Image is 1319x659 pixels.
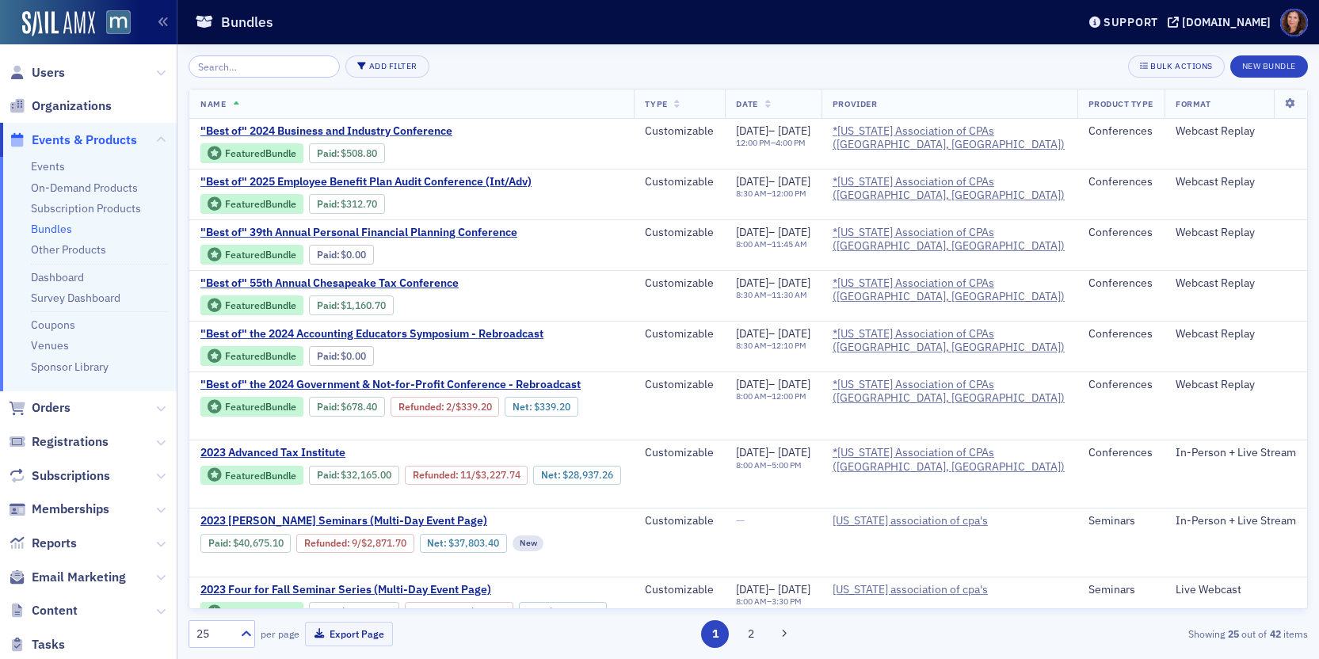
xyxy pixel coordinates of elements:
[736,341,810,351] div: –
[200,583,623,597] a: 2023 Four for Fall Seminar Series (Multi-Day Event Page)
[946,627,1308,641] div: Showing out of items
[413,606,460,618] span: :
[317,198,341,210] span: :
[9,399,71,417] a: Orders
[1176,175,1296,189] div: Webcast Replay
[341,606,391,618] span: $12,566.40
[32,535,77,552] span: Reports
[200,175,532,189] span: "Best of" 2025 Employee Benefit Plan Audit Conference (Int/Adv)
[736,137,771,148] time: 12:00 PM
[9,467,110,485] a: Subscriptions
[309,143,385,162] div: Paid: 5 - $50880
[317,606,337,618] a: Paid
[391,397,499,416] div: Refunded: 2 - $67840
[645,98,667,109] span: Type
[208,537,233,549] span: :
[398,401,441,413] a: Refunded
[1088,98,1153,109] span: Product Type
[341,350,366,362] span: $0.00
[309,602,399,621] div: Paid: 78 - $1256640
[309,466,399,485] div: Paid: 109 - $3216500
[309,245,374,264] div: Paid: 0 - $0
[196,626,231,642] div: 25
[1088,446,1153,460] div: Conferences
[233,537,284,549] span: $40,675.10
[736,98,757,109] span: Date
[736,189,810,199] div: –
[317,147,341,159] span: :
[221,13,273,32] h1: Bundles
[345,55,429,78] button: Add Filter
[200,602,303,622] div: Featured Bundle
[772,188,806,199] time: 12:00 PM
[9,569,126,586] a: Email Marketing
[778,377,810,391] span: [DATE]
[645,175,714,189] div: Customizable
[736,327,810,341] div: –
[736,238,767,250] time: 8:00 AM
[317,299,341,311] span: :
[470,606,506,618] span: $969.60
[261,627,299,641] label: per page
[736,596,810,607] div: –
[833,514,988,528] span: maryland association of cpa's
[31,201,141,215] a: Subscription Products
[1088,276,1153,291] div: Conferences
[9,501,109,518] a: Memberships
[833,378,1066,406] span: *Maryland Association of CPAs (Timonium, MD)
[200,466,303,486] div: Featured Bundle
[398,401,446,413] span: :
[736,225,768,239] span: [DATE]
[317,350,341,362] span: :
[736,459,767,470] time: 8:00 AM
[448,537,499,549] span: $37,803.40
[1088,226,1153,240] div: Conferences
[200,327,543,341] span: "Best of" the 2024 Accounting Educators Symposium - Rebroadcast
[833,175,1066,203] a: *[US_STATE] Association of CPAs ([GEOGRAPHIC_DATA], [GEOGRAPHIC_DATA])
[296,534,414,553] div: Refunded: 151 - $4067510
[833,226,1066,253] span: *Maryland Association of CPAs (Timonium, MD)
[31,270,84,284] a: Dashboard
[736,290,810,300] div: –
[736,226,810,240] div: –
[475,469,520,481] span: $3,227.74
[1088,583,1153,597] div: Seminars
[1088,514,1153,528] div: Seminars
[645,327,714,341] div: Customizable
[1230,58,1308,72] a: New Bundle
[32,569,126,586] span: Email Marketing
[9,131,137,149] a: Events & Products
[9,602,78,619] a: Content
[772,289,807,300] time: 11:30 AM
[32,636,65,653] span: Tasks
[225,301,296,310] div: Featured Bundle
[200,276,556,291] a: "Best of" 55th Annual Chesapeake Tax Conference
[361,537,406,549] span: $2,871.70
[317,606,341,618] span: :
[9,97,112,115] a: Organizations
[772,596,802,607] time: 3:30 PM
[833,276,1066,304] a: *[US_STATE] Association of CPAs ([GEOGRAPHIC_DATA], [GEOGRAPHIC_DATA])
[772,390,806,402] time: 12:00 PM
[833,124,1066,152] a: *[US_STATE] Association of CPAs ([GEOGRAPHIC_DATA], [GEOGRAPHIC_DATA])
[736,326,768,341] span: [DATE]
[31,242,106,257] a: Other Products
[736,276,768,290] span: [DATE]
[776,137,806,148] time: 4:00 PM
[736,582,768,596] span: [DATE]
[833,514,988,528] a: [US_STATE] association of cpa's
[309,194,385,213] div: Paid: 3 - $31270
[309,346,374,365] div: Paid: 0 - $0
[833,378,1066,406] a: *[US_STATE] Association of CPAs ([GEOGRAPHIC_DATA], [GEOGRAPHIC_DATA])
[32,433,109,451] span: Registrations
[200,175,547,189] a: "Best of" 2025 Employee Benefit Plan Audit Conference (Int/Adv)
[200,514,487,528] span: 2023 Don Farmer Seminars (Multi-Day Event Page)
[534,401,570,413] span: $339.20
[1176,98,1210,109] span: Format
[645,226,714,240] div: Customizable
[1176,124,1296,139] div: Webcast Replay
[513,401,534,413] span: Net :
[317,350,337,362] a: Paid
[200,194,303,214] div: Featured Bundle
[645,583,714,597] div: Customizable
